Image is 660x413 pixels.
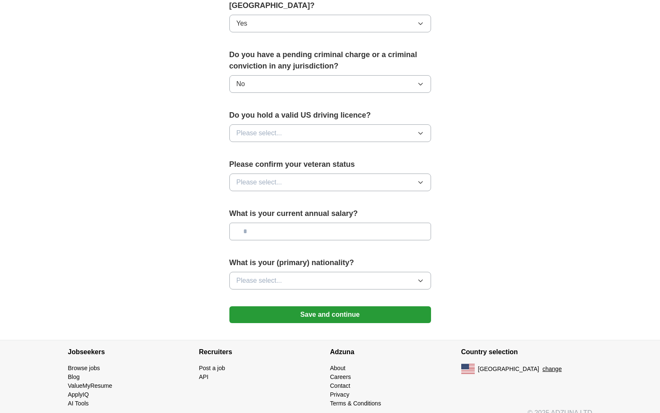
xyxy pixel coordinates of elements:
[68,400,89,407] a: AI Tools
[330,374,351,380] a: Careers
[199,374,209,380] a: API
[461,364,475,374] img: US flag
[237,18,247,29] span: Yes
[542,365,562,374] button: change
[68,374,80,380] a: Blog
[229,208,431,219] label: What is your current annual salary?
[237,79,245,89] span: No
[229,75,431,93] button: No
[229,272,431,289] button: Please select...
[229,306,431,323] button: Save and continue
[229,257,431,268] label: What is your (primary) nationality?
[229,110,431,121] label: Do you hold a valid US driving licence?
[229,49,431,72] label: Do you have a pending criminal charge or a criminal conviction in any jurisdiction?
[330,391,350,398] a: Privacy
[237,276,282,286] span: Please select...
[68,382,113,389] a: ValueMyResume
[68,391,89,398] a: ApplyIQ
[229,124,431,142] button: Please select...
[330,400,381,407] a: Terms & Conditions
[330,382,350,389] a: Contact
[199,365,225,371] a: Post a job
[229,174,431,191] button: Please select...
[237,128,282,138] span: Please select...
[478,365,539,374] span: [GEOGRAPHIC_DATA]
[229,15,431,32] button: Yes
[68,365,100,371] a: Browse jobs
[237,177,282,187] span: Please select...
[461,340,592,364] h4: Country selection
[229,159,431,170] label: Please confirm your veteran status
[330,365,346,371] a: About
